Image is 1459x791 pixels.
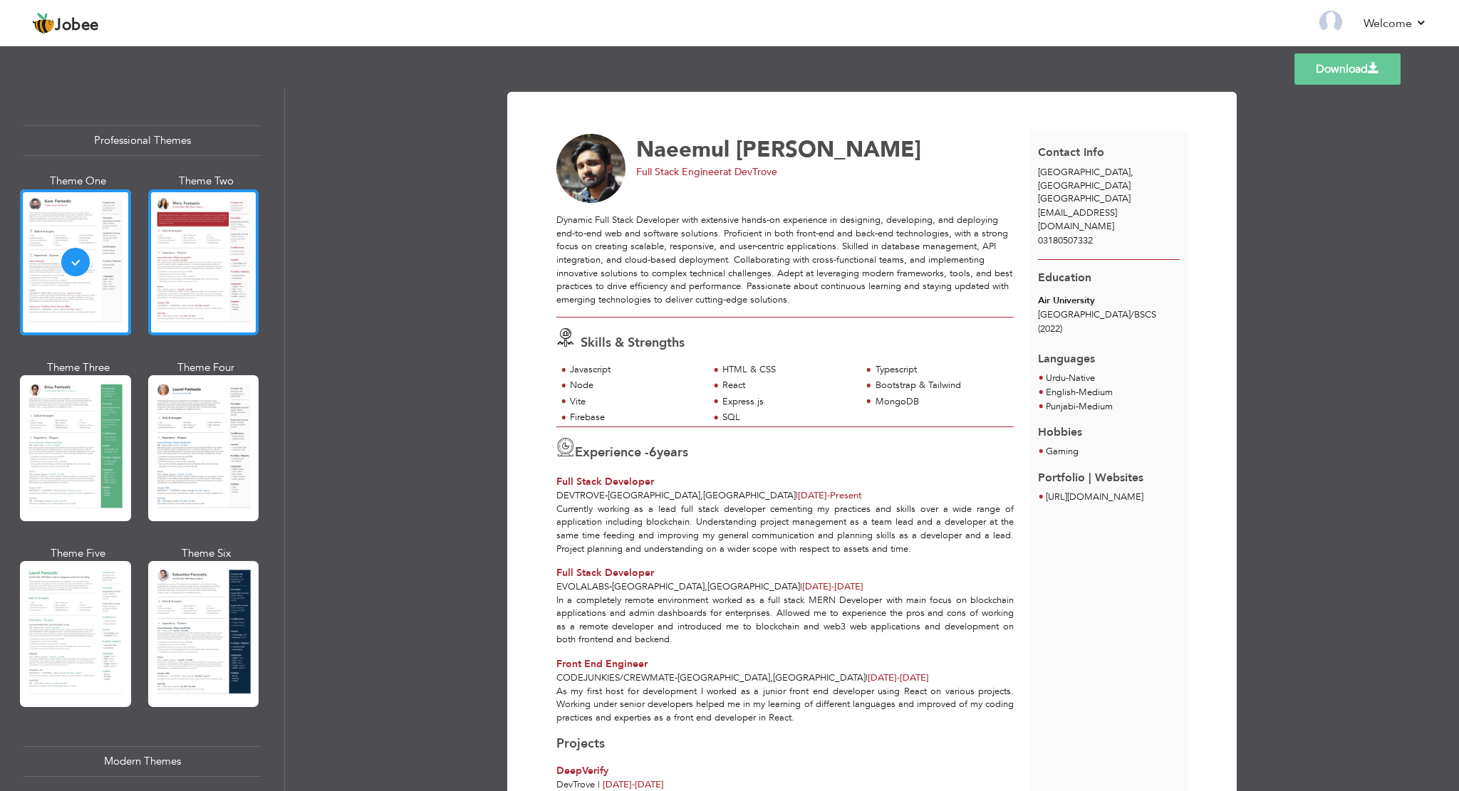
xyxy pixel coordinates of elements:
div: Modern Themes [23,746,261,777]
img: Profile Img [1319,11,1342,33]
span: Experience - [575,444,649,461]
span: [GEOGRAPHIC_DATA] [703,489,796,502]
div: Air University [1038,294,1180,308]
span: , [770,671,773,684]
span: (2022) [1038,323,1062,335]
img: No image [556,134,626,204]
div: Typescript [876,363,1006,377]
span: Contact Info [1038,145,1104,160]
span: - [897,671,900,684]
div: Bootstrap & Tailwind [876,379,1006,392]
span: 03180507332 [1038,234,1093,247]
div: Dynamic Full Stack Developer with extensive hands-on experience in designing, developing, and dep... [556,214,1014,306]
span: Naeemul [636,135,729,164]
span: Front End Engineer [556,657,648,671]
span: EvolaLabs [556,580,609,593]
span: [DATE] [802,580,834,593]
span: - [632,778,635,791]
div: SQL [722,411,853,424]
a: Welcome [1364,15,1427,32]
span: at DevTrove [723,165,777,179]
span: [DATE] [798,489,830,502]
span: DeepVerify [556,764,608,777]
span: [EMAIL_ADDRESS][DOMAIN_NAME] [1038,206,1117,233]
span: / [1131,308,1134,321]
div: Professional Themes [23,125,261,156]
span: - [609,580,612,593]
span: , [705,580,707,593]
div: Theme Two [151,174,262,189]
a: Download [1294,53,1401,85]
span: Languages [1038,340,1095,367]
div: Express.js [722,395,853,409]
span: [DATE] [868,671,929,684]
span: [GEOGRAPHIC_DATA] [707,580,800,593]
span: Jobee [55,18,99,33]
span: - [831,580,834,593]
span: Present [798,489,862,502]
div: In a completely remote environment worked as a full stack MERN Developer with main focus on block... [549,594,1022,646]
li: Medium [1046,386,1113,400]
div: As my first host for development I worked as a junior front end developer using React on various ... [549,685,1022,725]
div: React [722,379,853,392]
span: [PERSON_NAME] [736,135,921,164]
span: Skills & Strengths [581,334,685,352]
span: [DATE] [DATE] [603,778,664,791]
span: [GEOGRAPHIC_DATA] [1038,192,1131,205]
a: Jobee [32,12,99,35]
span: [DATE] [802,580,863,593]
span: - [675,671,677,684]
div: Theme Five [23,546,134,561]
span: [GEOGRAPHIC_DATA] [1038,166,1131,179]
span: - [1076,400,1079,413]
span: - [605,489,608,502]
span: | [866,671,868,684]
span: Urdu [1046,372,1066,384]
div: Firebase [570,411,700,424]
span: [GEOGRAPHIC_DATA] [612,580,705,593]
span: - [827,489,830,502]
div: Theme Three [23,360,134,375]
span: DevTrove [556,778,595,791]
span: [GEOGRAPHIC_DATA] [608,489,700,502]
span: Punjabi [1046,400,1076,413]
span: Hobbies [1038,424,1082,440]
span: , [700,489,703,502]
div: [GEOGRAPHIC_DATA] [1030,166,1188,206]
span: Full Stack Developer [556,475,654,488]
span: [GEOGRAPHIC_DATA] [677,671,770,684]
span: Gaming [1046,445,1079,458]
div: Javascript [570,363,700,377]
div: MongoDB [876,395,1006,409]
span: Full Stack Developer [556,566,654,580]
span: | [598,778,600,791]
div: Node [570,379,700,392]
div: HTML & CSS [722,363,853,377]
span: - [1066,372,1069,384]
img: jobee.io [32,12,55,35]
span: Full Stack Engineer [636,165,723,179]
span: Portfolio | Websites [1038,470,1143,486]
span: English [1046,386,1076,399]
div: Theme One [23,174,134,189]
span: 6 [649,444,657,461]
span: CodeJunkies/Crewmate [556,671,675,684]
div: Currently working as a lead full stack developer cementing my practices and skills over a wide ra... [549,503,1022,555]
div: Theme Six [151,546,262,561]
div: Theme Four [151,360,262,375]
span: , [1131,166,1133,179]
a: [URL][DOMAIN_NAME] [1046,491,1143,503]
span: | [796,489,798,502]
span: [GEOGRAPHIC_DATA] BSCS [1038,308,1156,321]
li: Medium [1046,400,1113,414]
span: Projects [556,735,605,753]
span: DevTrove [556,489,605,502]
span: - [1076,386,1079,399]
div: Vite [570,395,700,409]
li: Native [1046,372,1095,386]
span: [GEOGRAPHIC_DATA] [773,671,866,684]
span: [DATE] [868,671,900,684]
span: | [800,580,802,593]
span: Education [1038,270,1091,286]
label: years [649,444,688,462]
